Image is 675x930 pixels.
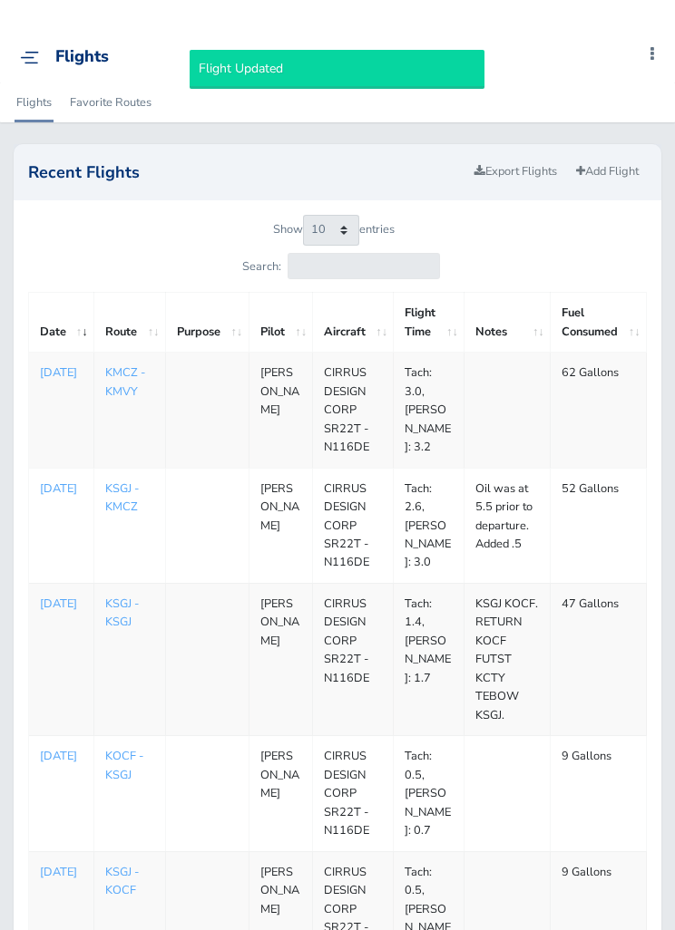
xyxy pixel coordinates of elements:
[249,293,313,353] th: Pilot: activate to sort column ascending
[29,293,94,353] th: Date: activate to sort column ascending
[313,293,394,353] th: Aircraft: activate to sort column ascending
[313,468,394,583] td: CIRRUS DESIGN CORP SR22T - N116DE
[105,596,139,630] a: KSGJ - KSGJ
[249,736,313,851] td: [PERSON_NAME]
[28,164,466,180] h2: Recent Flights
[249,468,313,583] td: [PERSON_NAME]
[40,363,83,382] a: [DATE]
[105,480,139,515] a: KSGJ - KMCZ
[465,468,551,583] td: Oil was at 5.5 prior to departure. Added .5
[568,159,647,185] a: Add Flight
[242,253,439,279] label: Search:
[394,583,465,735] td: Tach: 1.4, [PERSON_NAME]: 1.7
[40,863,83,881] a: [DATE]
[465,293,551,353] th: Notes: activate to sort column ascending
[313,353,394,468] td: CIRRUS DESIGN CORP SR22T - N116DE
[551,736,647,851] td: 9 Gallons
[40,480,83,498] a: [DATE]
[394,736,465,851] td: Tach: 0.5, [PERSON_NAME]: 0.7
[20,51,39,64] img: menu_img
[105,748,143,782] a: KOCF - KSGJ
[55,47,109,67] div: Flights
[105,364,145,399] a: KMCZ - KMVY
[551,293,647,353] th: Fuel Consumed: activate to sort column ascending
[249,583,313,735] td: [PERSON_NAME]
[94,293,166,353] th: Route: activate to sort column ascending
[313,583,394,735] td: CIRRUS DESIGN CORP SR22T - N116DE
[465,583,551,735] td: KSGJ KOCF. RETURN KOCF FUTST KCTY TEBOW KSGJ.
[190,50,484,88] div: Flight Updated
[551,353,647,468] td: 62 Gallons
[40,595,83,613] a: [DATE]
[288,253,440,279] input: Search:
[551,583,647,735] td: 47 Gallons
[68,82,153,122] a: Favorite Routes
[551,468,647,583] td: 52 Gallons
[466,159,565,185] a: Export Flights
[249,353,313,468] td: [PERSON_NAME]
[313,736,394,851] td: CIRRUS DESIGN CORP SR22T - N116DE
[273,215,395,246] label: Show entries
[303,215,359,246] select: Showentries
[40,747,83,765] a: [DATE]
[394,353,465,468] td: Tach: 3.0, [PERSON_NAME]: 3.2
[15,82,54,122] a: Flights
[394,468,465,583] td: Tach: 2.6, [PERSON_NAME]: 3.0
[105,864,139,898] a: KSGJ - KOCF
[165,293,249,353] th: Purpose: activate to sort column ascending
[394,293,465,353] th: Flight Time: activate to sort column ascending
